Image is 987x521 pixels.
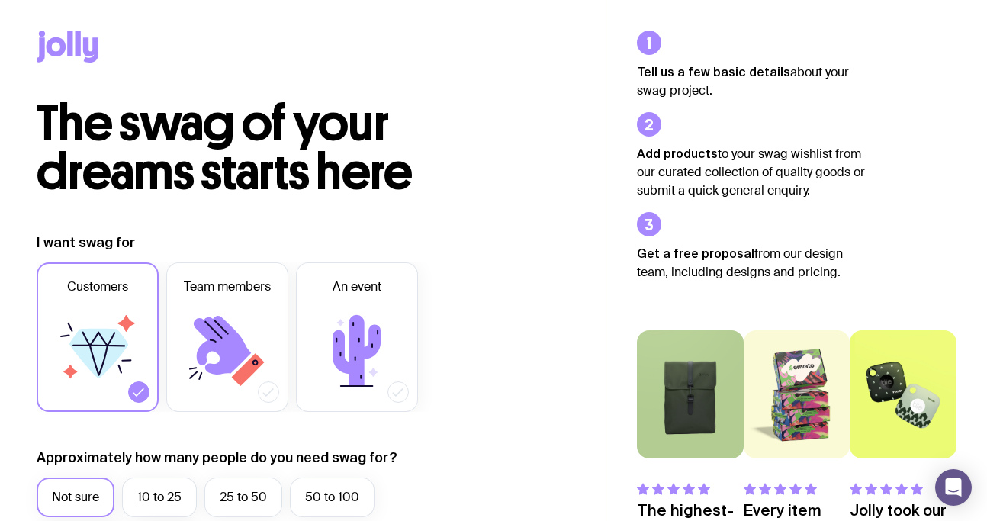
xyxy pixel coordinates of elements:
[67,278,128,296] span: Customers
[637,144,866,200] p: to your swag wishlist from our curated collection of quality goods or submit a quick general enqu...
[637,146,718,160] strong: Add products
[37,478,114,517] label: Not sure
[184,278,271,296] span: Team members
[37,449,397,467] label: Approximately how many people do you need swag for?
[204,478,282,517] label: 25 to 50
[637,63,866,100] p: about your swag project.
[122,478,197,517] label: 10 to 25
[37,233,135,252] label: I want swag for
[637,246,754,260] strong: Get a free proposal
[333,278,381,296] span: An event
[935,469,972,506] div: Open Intercom Messenger
[637,244,866,281] p: from our design team, including designs and pricing.
[290,478,375,517] label: 50 to 100
[637,65,790,79] strong: Tell us a few basic details
[37,93,413,202] span: The swag of your dreams starts here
